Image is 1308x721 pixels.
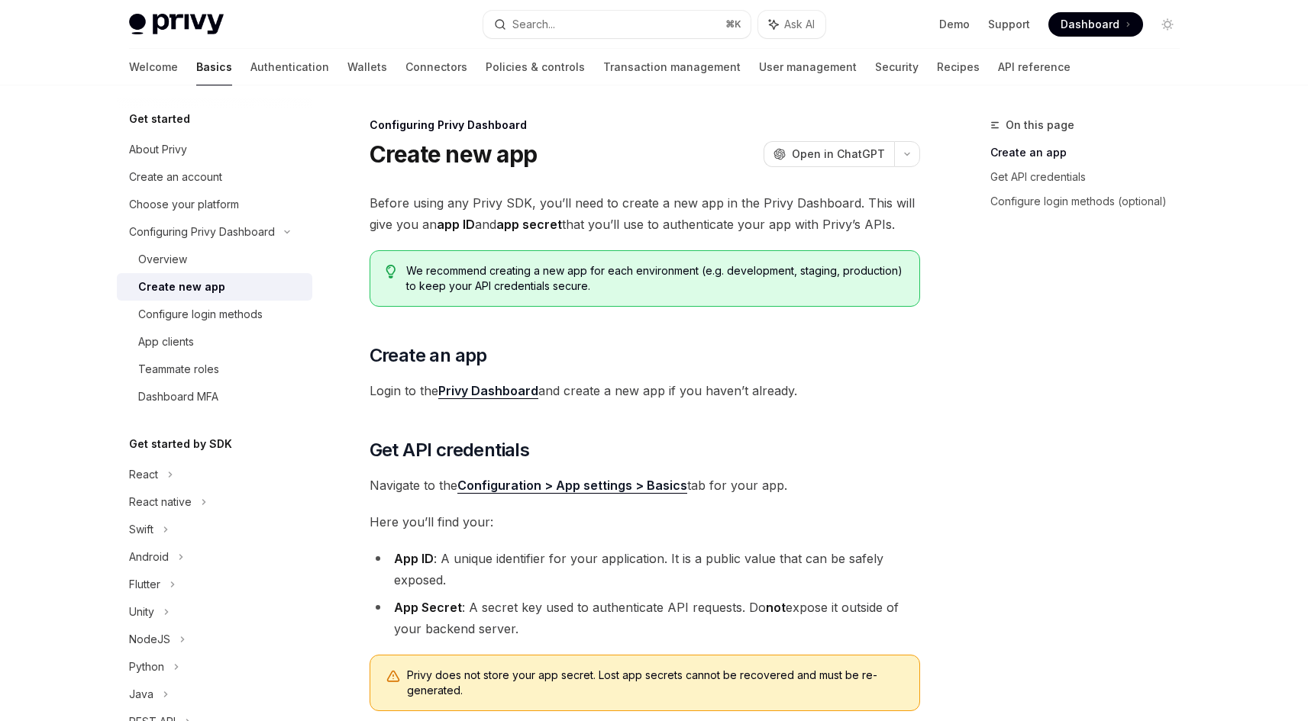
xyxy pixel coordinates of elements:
[250,49,329,85] a: Authentication
[496,217,562,232] strong: app secret
[347,49,387,85] a: Wallets
[1061,17,1119,32] span: Dashboard
[407,668,904,698] span: Privy does not store your app secret. Lost app secrets cannot be recovered and must be re-generated.
[939,17,970,32] a: Demo
[129,223,275,241] div: Configuring Privy Dashboard
[483,11,751,38] button: Search...⌘K
[138,388,218,406] div: Dashboard MFA
[394,600,462,615] strong: App Secret
[129,168,222,186] div: Create an account
[725,18,741,31] span: ⌘ K
[759,49,857,85] a: User management
[1048,12,1143,37] a: Dashboard
[117,163,312,191] a: Create an account
[138,360,219,378] div: Teammate roles
[129,658,164,676] div: Python
[386,669,401,684] svg: Warning
[129,575,160,594] div: Flutter
[370,511,920,533] span: Here you’ll find your:
[875,49,919,85] a: Security
[129,195,239,214] div: Choose your platform
[370,548,920,591] li: : A unique identifier for your application. It is a public value that can be safely exposed.
[438,383,538,399] a: Privy Dashboard
[370,597,920,639] li: : A secret key used to authenticate API requests. Do expose it outside of your backend server.
[129,493,192,511] div: React native
[129,435,232,453] h5: Get started by SDK
[998,49,1071,85] a: API reference
[370,117,920,133] div: Configuring Privy Dashboard
[117,383,312,410] a: Dashboard MFA
[129,110,190,128] h5: Get started
[394,551,434,566] strong: App ID
[1006,116,1074,134] span: On this page
[988,17,1030,32] a: Support
[406,263,903,294] span: We recommend creating a new app for each environment (e.g. development, staging, production) to k...
[117,191,312,218] a: Choose your platform
[370,475,920,496] span: Navigate to the tab for your app.
[405,49,467,85] a: Connectors
[129,548,169,566] div: Android
[990,189,1192,214] a: Configure login methods (optional)
[457,478,687,494] a: Configuration > App settings > Basics
[766,600,786,615] strong: not
[138,278,225,296] div: Create new app
[437,217,475,232] strong: app ID
[370,380,920,401] span: Login to the and create a new app if you haven’t already.
[138,305,263,323] div: Configure login methods
[129,49,178,85] a: Welcome
[758,11,825,38] button: Ask AI
[117,301,312,328] a: Configure login methods
[370,343,487,368] span: Create an app
[1155,12,1180,37] button: Toggle dark mode
[117,273,312,301] a: Create new app
[370,192,920,235] span: Before using any Privy SDK, you’ll need to create a new app in the Privy Dashboard. This will giv...
[117,246,312,273] a: Overview
[196,49,232,85] a: Basics
[117,136,312,163] a: About Privy
[129,520,153,539] div: Swift
[129,685,153,703] div: Java
[764,141,894,167] button: Open in ChatGPT
[486,49,585,85] a: Policies & controls
[937,49,980,85] a: Recipes
[129,14,224,35] img: light logo
[117,328,312,356] a: App clients
[792,146,885,162] span: Open in ChatGPT
[138,333,194,351] div: App clients
[370,438,530,462] span: Get API credentials
[117,356,312,383] a: Teammate roles
[990,140,1192,165] a: Create an app
[129,140,187,159] div: About Privy
[512,15,555,34] div: Search...
[129,465,158,484] div: React
[784,17,815,32] span: Ask AI
[990,165,1192,189] a: Get API credentials
[138,250,187,269] div: Overview
[603,49,741,85] a: Transaction management
[129,630,170,649] div: NodeJS
[129,603,154,621] div: Unity
[370,140,538,168] h1: Create new app
[386,265,396,278] svg: Tip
